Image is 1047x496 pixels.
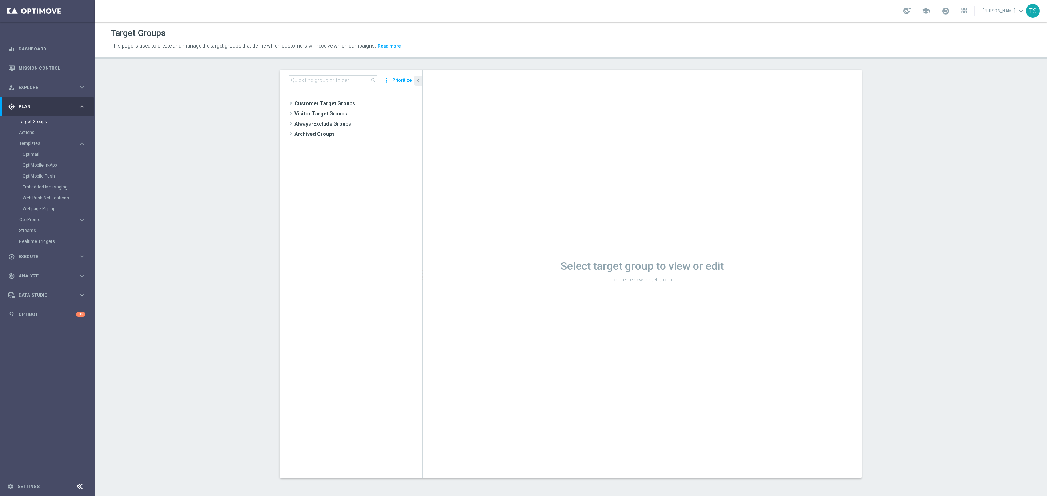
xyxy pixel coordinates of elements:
[79,292,85,298] i: keyboard_arrow_right
[8,312,86,317] button: lightbulb Optibot +10
[922,7,930,15] span: school
[79,103,85,110] i: keyboard_arrow_right
[8,273,15,279] i: track_changes
[370,77,376,83] span: search
[19,214,94,225] div: OptiPromo
[79,84,85,91] i: keyboard_arrow_right
[19,274,79,278] span: Analyze
[19,130,76,135] a: Actions
[19,217,79,222] div: OptiPromo
[8,65,86,71] button: Mission Control
[377,42,402,50] button: Read more
[8,305,85,324] div: Optibot
[8,84,79,91] div: Explore
[8,253,15,260] i: play_circle_outline
[8,46,15,52] i: equalizer
[8,254,86,260] button: play_circle_outline Execute keyboard_arrow_right
[19,119,76,125] a: Target Groups
[1026,4,1040,18] div: TS
[23,182,94,192] div: Embedded Messaging
[383,75,390,85] i: more_vert
[415,77,422,84] i: chevron_left
[19,305,76,324] a: Optibot
[294,119,422,129] span: Always-Exclude Groups
[17,484,40,489] a: Settings
[19,236,94,247] div: Realtime Triggers
[19,217,71,222] span: OptiPromo
[8,253,79,260] div: Execute
[23,171,94,182] div: OptiMobile Push
[19,225,94,236] div: Streams
[19,255,79,259] span: Execute
[76,312,85,317] div: +10
[19,116,94,127] div: Target Groups
[8,273,79,279] div: Analyze
[19,293,79,297] span: Data Studio
[23,160,94,171] div: OptiMobile In-App
[19,239,76,244] a: Realtime Triggers
[23,151,76,157] a: Optimail
[8,46,86,52] button: equalizer Dashboard
[23,203,94,214] div: Webpage Pop-up
[8,103,15,110] i: gps_fixed
[111,28,166,38] h1: Target Groups
[19,217,86,223] button: OptiPromo keyboard_arrow_right
[391,76,413,85] button: Prioritize
[8,292,79,298] div: Data Studio
[19,105,79,109] span: Plan
[19,141,86,146] button: Templates keyboard_arrow_right
[79,140,85,147] i: keyboard_arrow_right
[79,216,85,223] i: keyboard_arrow_right
[19,127,94,138] div: Actions
[23,184,76,190] a: Embedded Messaging
[19,138,94,214] div: Templates
[8,103,79,110] div: Plan
[8,84,15,91] i: person_search
[23,149,94,160] div: Optimail
[19,141,79,146] div: Templates
[111,43,376,49] span: This page is used to create and manage the target groups that define which customers will receive...
[23,206,76,212] a: Webpage Pop-up
[79,253,85,260] i: keyboard_arrow_right
[1017,7,1025,15] span: keyboard_arrow_down
[414,76,422,86] button: chevron_left
[423,260,862,273] h1: Select target group to view or edit
[23,192,94,203] div: Web Push Notifications
[19,39,85,58] a: Dashboard
[8,39,85,58] div: Dashboard
[23,173,76,179] a: OptiMobile Push
[19,85,79,90] span: Explore
[79,272,85,279] i: keyboard_arrow_right
[23,195,76,201] a: Web Push Notifications
[982,5,1026,16] a: [PERSON_NAME]keyboard_arrow_down
[289,75,377,85] input: Quick find group or folder
[19,228,76,233] a: Streams
[294,98,422,109] span: Customer Target Groups
[8,273,86,279] button: track_changes Analyze keyboard_arrow_right
[7,483,14,490] i: settings
[294,109,422,119] span: Visitor Target Groups
[19,58,85,78] a: Mission Control
[8,311,15,318] i: lightbulb
[8,58,85,78] div: Mission Control
[8,85,86,90] button: person_search Explore keyboard_arrow_right
[8,104,86,110] button: gps_fixed Plan keyboard_arrow_right
[423,276,862,283] p: or create new target group
[19,141,71,146] span: Templates
[8,292,86,298] button: Data Studio keyboard_arrow_right
[294,129,422,139] span: Archived Groups
[23,162,76,168] a: OptiMobile In-App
